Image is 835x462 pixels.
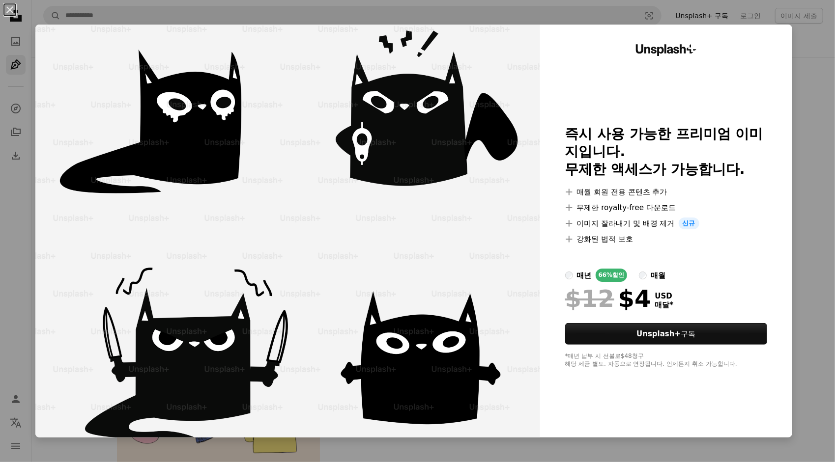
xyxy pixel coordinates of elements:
[565,272,573,279] input: 매년66%할인
[679,217,699,229] span: 신규
[565,286,651,311] div: $4
[651,270,665,281] div: 매월
[639,272,647,279] input: 매월
[596,269,628,282] div: 66% 할인
[565,233,767,245] li: 강화된 법적 보호
[565,286,614,311] span: $12
[565,186,767,198] li: 매월 회원 전용 콘텐츠 추가
[565,353,767,368] div: *매년 납부 시 선불로 $48 청구 해당 세금 별도. 자동으로 연장됩니다. 언제든지 취소 가능합니다.
[565,217,767,229] li: 이미지 잘라내기 및 배경 제거
[655,292,674,300] span: USD
[565,125,767,178] h2: 즉시 사용 가능한 프리미엄 이미지입니다. 무제한 액세스가 가능합니다.
[577,270,592,281] div: 매년
[565,323,767,345] button: Unsplash+구독
[636,329,681,338] strong: Unsplash+
[565,202,767,214] li: 무제한 royalty-free 다운로드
